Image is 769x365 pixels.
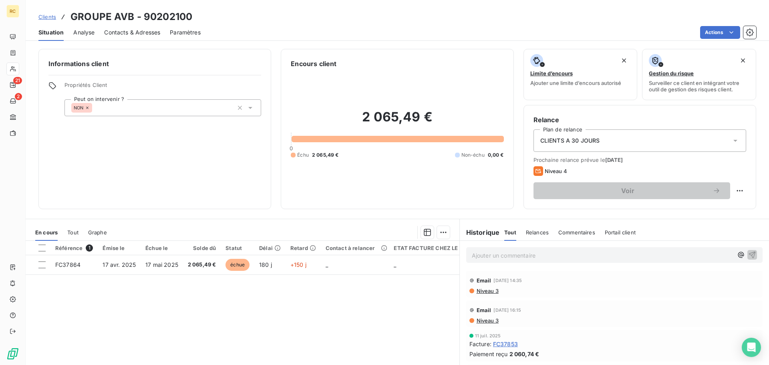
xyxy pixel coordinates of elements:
div: ETAT FACTURE CHEZ LE CLIENT [394,245,479,251]
span: 11 juil. 2025 [475,333,501,338]
span: Relances [526,229,549,236]
button: Voir [533,182,730,199]
h3: GROUPE AVB - 90202100 [70,10,192,24]
span: [DATE] [605,157,623,163]
h6: Relance [533,115,746,125]
span: En cours [35,229,58,236]
span: Analyse [73,28,95,36]
div: Solde dû [188,245,216,251]
div: Échue le [145,245,178,251]
span: Tout [67,229,79,236]
span: Prochaine relance prévue le [533,157,746,163]
span: Limite d’encours [530,70,573,77]
span: 2 [15,93,22,100]
span: Paramètres [170,28,201,36]
span: 0,00 € [488,151,504,159]
span: [DATE] 16:15 [493,308,521,313]
span: échue [225,259,250,271]
span: Surveiller ce client en intégrant votre outil de gestion des risques client. [649,80,749,93]
h6: Informations client [48,59,261,69]
div: Statut [225,245,250,251]
span: Ajouter une limite d’encours autorisé [530,80,621,86]
span: 2 065,49 € [312,151,339,159]
span: [DATE] 14:35 [493,278,522,283]
div: Open Intercom Messenger [742,338,761,357]
span: Échu [297,151,309,159]
span: Commentaires [558,229,595,236]
span: Contacts & Adresses [104,28,160,36]
span: Voir [543,188,713,194]
span: Niveau 4 [545,168,567,174]
span: Portail client [605,229,636,236]
img: Logo LeanPay [6,347,19,360]
span: 2 060,74 € [509,350,540,358]
button: Actions [700,26,740,39]
button: Gestion du risqueSurveiller ce client en intégrant votre outil de gestion des risques client. [642,49,756,100]
span: 21 [13,77,22,84]
span: 17 mai 2025 [145,261,178,268]
span: +150 j [290,261,306,268]
span: _ [394,261,396,268]
span: 1 [86,244,93,252]
span: Facture : [469,340,491,348]
div: RC [6,5,19,18]
h6: Encours client [291,59,336,69]
span: Niveau 3 [476,288,499,294]
span: FC37853 [493,340,518,348]
div: Référence [55,244,93,252]
span: 2 065,49 € [188,261,216,269]
div: Retard [290,245,316,251]
button: Limite d’encoursAjouter une limite d’encours autorisé [523,49,638,100]
span: Tout [504,229,516,236]
span: Email [477,277,491,284]
span: CLIENTS A 30 JOURS [540,137,600,145]
a: Clients [38,13,56,21]
span: Paiement reçu [469,350,508,358]
span: 17 avr. 2025 [103,261,136,268]
span: Gestion du risque [649,70,694,77]
span: Clients [38,14,56,20]
span: Niveau 3 [476,317,499,324]
div: Émise le [103,245,136,251]
span: NON [74,105,83,110]
span: Graphe [88,229,107,236]
span: Propriétés Client [64,82,261,93]
span: _ [326,261,328,268]
span: Email [477,307,491,313]
h2: 2 065,49 € [291,109,503,133]
div: Contact à relancer [326,245,384,251]
span: Situation [38,28,64,36]
div: Délai [259,245,281,251]
span: FC37864 [55,261,81,268]
span: 180 j [259,261,272,268]
span: 0 [290,145,293,151]
span: Non-échu [461,151,485,159]
input: Ajouter une valeur [92,104,99,111]
h6: Historique [460,228,500,237]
